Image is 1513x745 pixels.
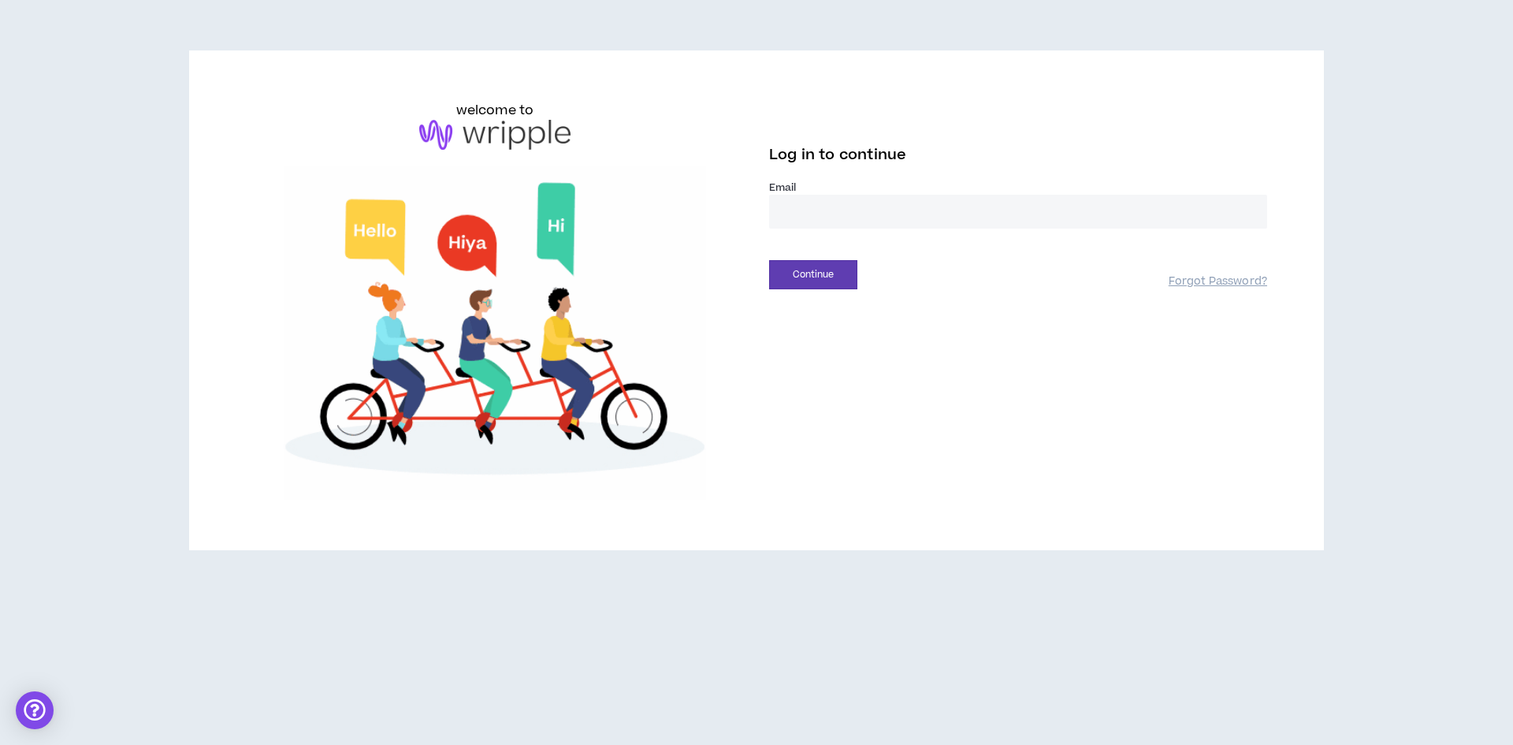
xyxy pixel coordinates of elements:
[769,260,857,289] button: Continue
[16,691,54,729] div: Open Intercom Messenger
[769,181,1267,195] label: Email
[246,166,744,500] img: Welcome to Wripple
[419,120,571,150] img: logo-brand.png
[1169,274,1267,289] a: Forgot Password?
[769,145,906,165] span: Log in to continue
[456,101,534,120] h6: welcome to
